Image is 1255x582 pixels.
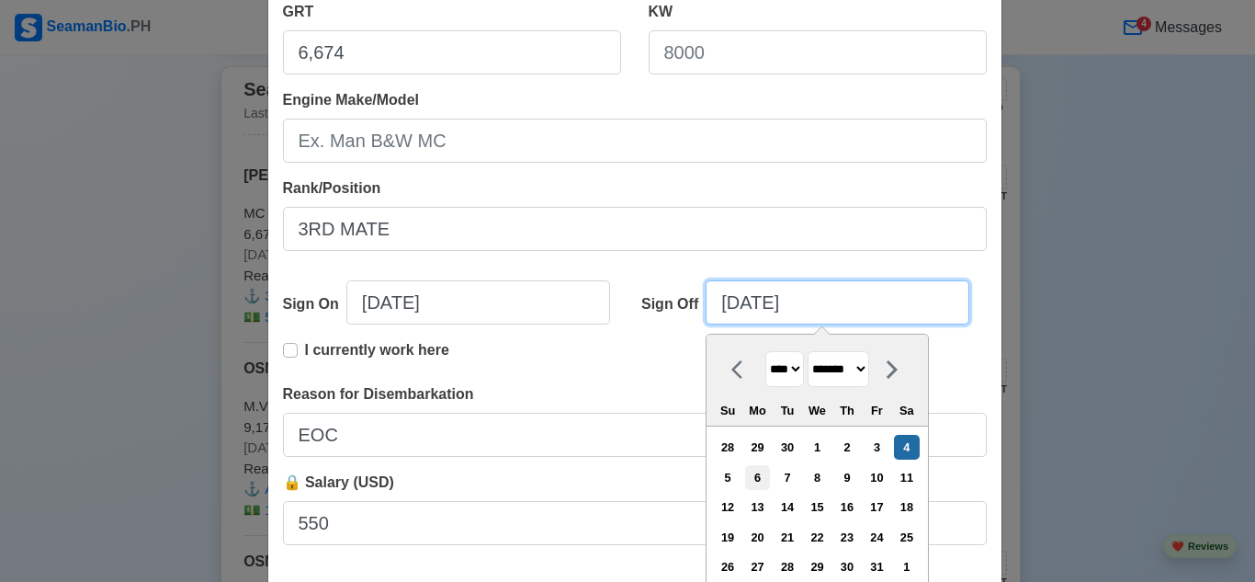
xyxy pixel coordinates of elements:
[283,293,346,315] div: Sign On
[894,465,919,490] div: Choose Saturday, October 11th, 2025
[745,465,770,490] div: Choose Monday, October 6th, 2025
[805,525,830,550] div: Choose Wednesday, October 22nd, 2025
[834,554,859,579] div: Choose Thursday, October 30th, 2025
[834,398,859,423] div: Th
[745,554,770,579] div: Choose Monday, October 27th, 2025
[774,435,799,460] div: Choose Tuesday, September 30th, 2025
[865,435,889,460] div: Choose Friday, October 3rd, 2025
[894,554,919,579] div: Choose Saturday, November 1st, 2025
[894,495,919,519] div: Choose Saturday, October 18th, 2025
[774,554,799,579] div: Choose Tuesday, October 28th, 2025
[649,30,987,74] input: 8000
[805,435,830,460] div: Choose Wednesday, October 1st, 2025
[283,501,987,545] input: ex. 2500
[716,398,741,423] div: Su
[283,386,474,402] span: Reason for Disembarkation
[834,495,859,519] div: Choose Thursday, October 16th, 2025
[649,4,673,19] span: KW
[745,398,770,423] div: Mo
[865,554,889,579] div: Choose Friday, October 31st, 2025
[283,474,394,490] span: 🔒 Salary (USD)
[865,525,889,550] div: Choose Friday, October 24th, 2025
[865,398,889,423] div: Fr
[745,525,770,550] div: Choose Monday, October 20th, 2025
[894,435,919,460] div: Choose Saturday, October 4th, 2025
[894,525,919,550] div: Choose Saturday, October 25th, 2025
[774,398,799,423] div: Tu
[834,435,859,460] div: Choose Thursday, October 2nd, 2025
[716,525,741,550] div: Choose Sunday, October 19th, 2025
[716,554,741,579] div: Choose Sunday, October 26th, 2025
[283,180,381,196] span: Rank/Position
[774,465,799,490] div: Choose Tuesday, October 7th, 2025
[834,525,859,550] div: Choose Thursday, October 23rd, 2025
[805,495,830,519] div: Choose Wednesday, October 15th, 2025
[834,465,859,490] div: Choose Thursday, October 9th, 2025
[805,465,830,490] div: Choose Wednesday, October 8th, 2025
[283,4,314,19] span: GRT
[641,293,706,315] div: Sign Off
[283,92,419,108] span: Engine Make/Model
[774,495,799,519] div: Choose Tuesday, October 14th, 2025
[716,465,741,490] div: Choose Sunday, October 5th, 2025
[865,495,889,519] div: Choose Friday, October 17th, 2025
[305,339,449,361] p: I currently work here
[283,119,987,163] input: Ex. Man B&W MC
[805,398,830,423] div: We
[774,525,799,550] div: Choose Tuesday, October 21st, 2025
[745,495,770,519] div: Choose Monday, October 13th, 2025
[716,435,741,460] div: Choose Sunday, September 28th, 2025
[283,30,621,74] input: 33922
[894,398,919,423] div: Sa
[865,465,889,490] div: Choose Friday, October 10th, 2025
[716,495,741,519] div: Choose Sunday, October 12th, 2025
[745,435,770,460] div: Choose Monday, September 29th, 2025
[805,554,830,579] div: Choose Wednesday, October 29th, 2025
[283,413,987,457] input: Your reason for disembarkation...
[283,207,987,251] input: Ex: Third Officer or 3/OFF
